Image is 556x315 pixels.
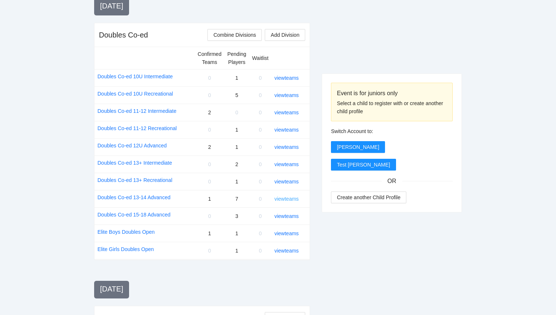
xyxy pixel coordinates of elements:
td: 1 [224,69,249,86]
span: Test [PERSON_NAME] [337,161,390,169]
td: 1 [224,225,249,242]
a: view teams [274,213,299,219]
span: 0 [259,196,262,202]
button: [PERSON_NAME] [331,141,385,153]
div: Waitlist [252,54,269,62]
a: view teams [274,144,299,150]
span: 0 [259,127,262,133]
span: 0 [235,110,238,115]
a: view teams [274,196,299,202]
span: 0 [208,92,211,98]
a: Doubles Co-ed 11-12 Intermediate [97,107,177,115]
button: Create another Child Profile [331,191,406,203]
td: 1 [224,173,249,190]
div: Select a child to register with or create another child profile [337,99,447,115]
div: Confirmed Teams [198,50,222,66]
span: 0 [259,144,262,150]
span: 0 [259,248,262,254]
td: 3 [224,207,249,225]
td: 7 [224,190,249,207]
span: 0 [259,179,262,185]
span: 0 [259,213,262,219]
button: Combine Divisions [207,29,262,41]
a: view teams [274,230,299,236]
a: Doubles Co-ed 10U Recreational [97,90,173,98]
td: 1 [195,190,225,207]
span: [PERSON_NAME] [337,143,379,151]
div: Event is for juniors only [337,89,447,98]
a: view teams [274,92,299,98]
td: 5 [224,86,249,104]
td: 1 [224,138,249,155]
a: view teams [274,75,299,81]
a: Doubles Co-ed 15-18 Advanced [97,211,170,219]
a: view teams [274,161,299,167]
a: view teams [274,110,299,115]
a: Elite Girls Doubles Open [97,245,154,253]
span: Add Division [271,31,299,39]
span: 0 [259,230,262,236]
a: Doubles Co-ed 12U Advanced [97,142,167,150]
a: Doubles Co-ed 11-12 Recreational [97,124,177,132]
span: 0 [208,75,211,81]
td: 1 [224,121,249,138]
td: 1 [224,242,249,259]
button: Test [PERSON_NAME] [331,159,396,171]
span: 0 [259,110,262,115]
span: [DATE] [100,285,123,293]
a: view teams [274,127,299,133]
a: Doubles Co-ed 13+ Intermediate [97,159,172,167]
span: 0 [208,213,211,219]
span: [DATE] [100,2,123,10]
a: view teams [274,248,299,254]
a: view teams [274,179,299,185]
div: Switch Account to: [331,127,453,135]
a: Doubles Co-ed 13-14 Advanced [97,193,170,201]
span: OR [382,176,402,186]
span: 0 [208,179,211,185]
td: 2 [224,155,249,173]
span: Combine Divisions [213,31,256,39]
td: 2 [195,104,225,121]
span: 0 [208,127,211,133]
div: Doubles Co-ed [99,30,148,40]
a: Doubles Co-ed 13+ Recreational [97,176,172,184]
span: Create another Child Profile [337,193,400,201]
span: 0 [208,248,211,254]
td: 2 [195,138,225,155]
span: 0 [259,92,262,98]
span: 0 [259,161,262,167]
a: Elite Boys Doubles Open [97,228,155,236]
button: Add Division [265,29,305,41]
td: 1 [195,225,225,242]
div: Pending Players [227,50,246,66]
span: 0 [259,75,262,81]
a: Doubles Co-ed 10U Intermediate [97,72,173,80]
span: 0 [208,161,211,167]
